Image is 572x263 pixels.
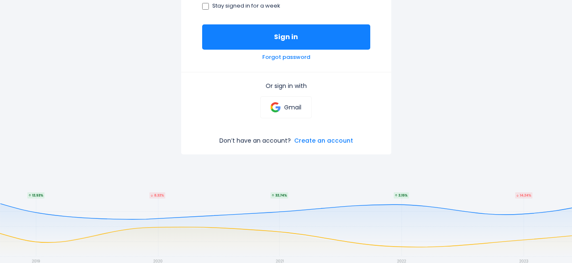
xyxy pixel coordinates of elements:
[262,54,310,61] a: Forgot password
[202,24,370,50] button: Sign in
[202,3,209,10] input: Stay signed in for a week
[219,137,291,144] p: Don’t have an account?
[284,104,301,111] p: Gmail
[212,3,280,10] span: Stay signed in for a week
[260,96,312,118] a: Gmail
[294,137,353,144] a: Create an account
[202,82,370,90] p: Or sign in with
